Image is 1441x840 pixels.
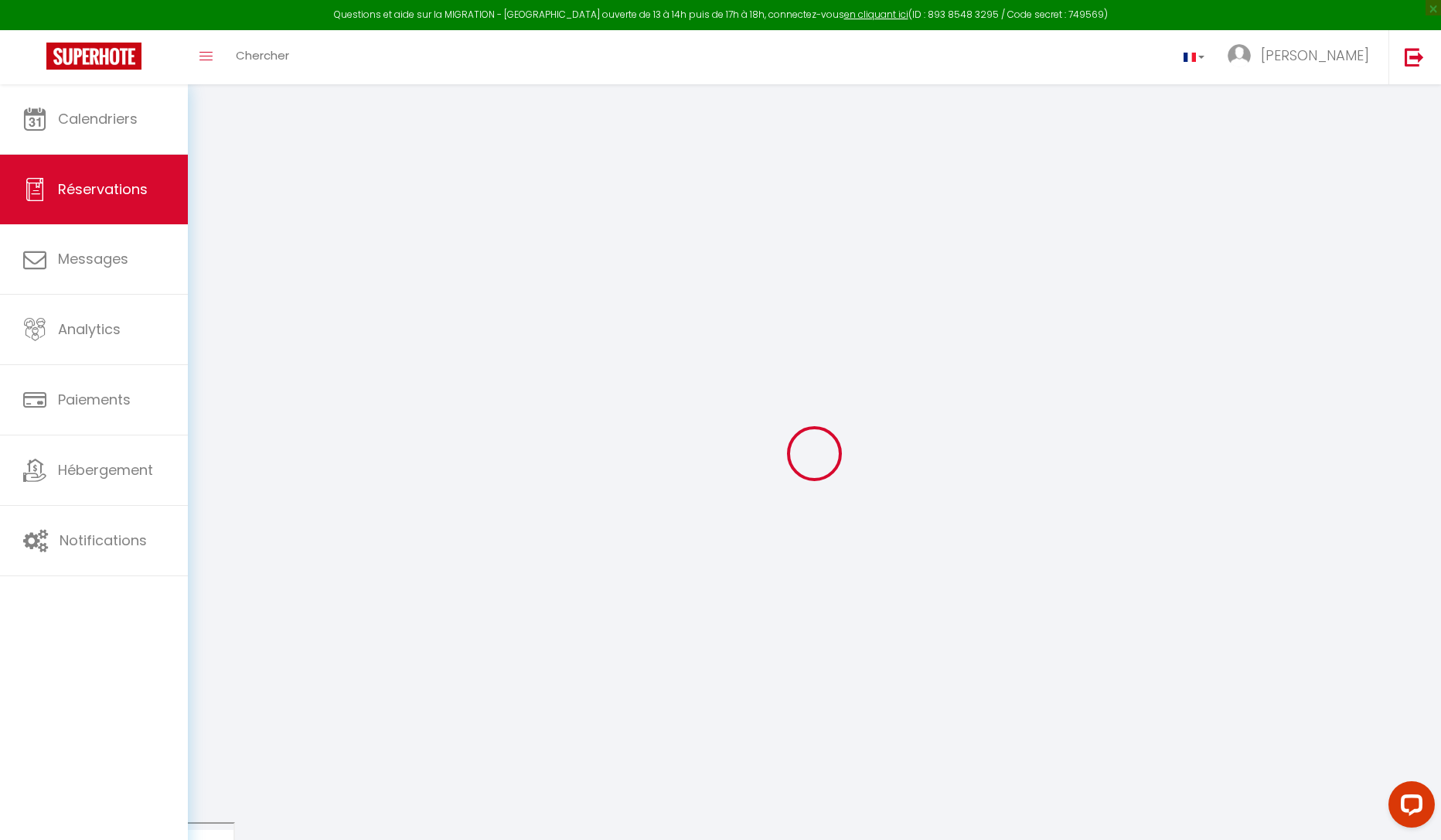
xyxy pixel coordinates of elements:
[58,390,131,409] span: Paiements
[60,531,147,550] span: Notifications
[1405,47,1424,67] img: logout
[58,460,153,480] span: Hébergement
[58,179,148,199] span: Réservations
[43,25,76,37] div: v 4.0.24
[80,91,119,101] div: Domaine
[40,40,175,53] div: Domaine: [DOMAIN_NAME]
[25,40,37,53] img: website_grey.svg
[1261,46,1369,65] span: [PERSON_NAME]
[224,30,301,84] a: Chercher
[1376,775,1441,840] iframe: LiveChat chat widget
[1216,30,1388,84] a: ... [PERSON_NAME]
[58,109,138,128] span: Calendriers
[58,319,121,339] span: Analytics
[63,90,75,102] img: tab_domain_overview_orange.svg
[844,8,908,21] a: en cliquant ici
[175,90,188,102] img: tab_keywords_by_traffic_grey.svg
[46,43,141,70] img: Super Booking
[1228,44,1251,67] img: ...
[236,47,289,63] span: Chercher
[192,91,237,101] div: Mots-clés
[58,249,128,268] span: Messages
